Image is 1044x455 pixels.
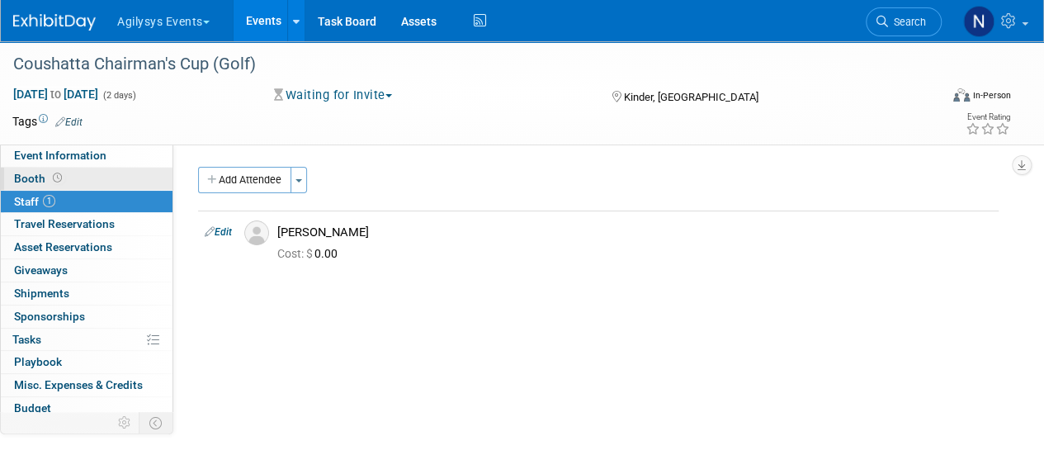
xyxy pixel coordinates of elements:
span: Giveaways [14,263,68,277]
a: Edit [205,226,232,238]
span: Booth [14,172,65,185]
td: Toggle Event Tabs [139,412,173,434]
a: Budget [1,397,172,419]
span: Travel Reservations [14,217,115,230]
img: Associate-Profile-5.png [244,220,269,245]
img: Format-Inperson.png [953,88,970,102]
span: 0.00 [277,247,344,260]
span: (2 days) [102,90,136,101]
a: Playbook [1,351,172,373]
a: Staff1 [1,191,172,213]
span: Search [888,16,926,28]
button: Add Attendee [198,167,291,193]
a: Asset Reservations [1,236,172,258]
img: Natalie Morin [963,6,994,37]
span: Playbook [14,355,62,368]
a: Misc. Expenses & Credits [1,374,172,396]
div: Event Rating [966,113,1010,121]
a: Shipments [1,282,172,305]
span: Event Information [14,149,106,162]
span: [DATE] [DATE] [12,87,99,102]
span: 1 [43,195,55,207]
a: Travel Reservations [1,213,172,235]
a: Event Information [1,145,172,167]
span: Cost: $ [277,247,314,260]
div: Coushatta Chairman's Cup (Golf) [7,50,926,79]
button: Waiting for Invite [268,87,399,104]
img: ExhibitDay [13,14,96,31]
span: Booth not reserved yet [50,172,65,184]
span: Budget [14,401,51,415]
a: Booth [1,168,172,190]
div: [PERSON_NAME] [277,225,992,240]
span: Tasks [12,333,41,346]
span: Asset Reservations [14,240,112,254]
span: Misc. Expenses & Credits [14,378,143,391]
a: Search [866,7,942,36]
div: Event Format [865,86,1011,111]
td: Tags [12,113,83,130]
a: Tasks [1,329,172,351]
span: Staff [14,195,55,208]
span: Shipments [14,287,69,300]
span: Sponsorships [14,310,85,323]
div: In-Person [972,89,1011,102]
a: Edit [55,116,83,128]
a: Sponsorships [1,306,172,328]
td: Personalize Event Tab Strip [111,412,139,434]
span: to [48,88,64,101]
a: Giveaways [1,259,172,282]
span: Kinder, [GEOGRAPHIC_DATA] [623,91,758,103]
